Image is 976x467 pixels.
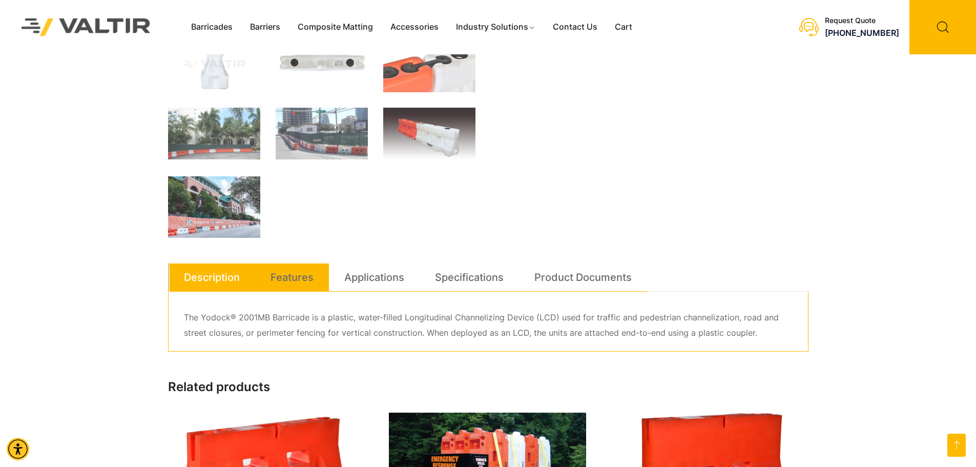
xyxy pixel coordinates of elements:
[241,19,289,35] a: Barriers
[289,19,382,35] a: Composite Matting
[825,16,899,25] div: Request Quote
[544,19,606,35] a: Contact Us
[271,263,314,291] a: Features
[168,108,260,159] img: A construction area with orange and white barriers, surrounded by palm trees and a building in th...
[534,263,632,291] a: Product Documents
[825,28,899,38] a: call (888) 496-3625
[344,263,404,291] a: Applications
[168,176,260,238] img: A view of Minute Maid Park with a barrier displaying "Houston Astros" and a Texas flag, surrounde...
[182,19,241,35] a: Barricades
[168,37,260,92] img: A white plastic container with a unique shape, likely used for storage or dispensing liquids.
[184,310,793,341] p: The Yodock® 2001MB Barricade is a plastic, water-filled Longitudinal Channelizing Device (LCD) us...
[383,37,475,92] img: Close-up of two connected plastic containers, one orange and one white, featuring black caps and ...
[606,19,641,35] a: Cart
[435,263,504,291] a: Specifications
[184,263,240,291] a: Description
[7,438,29,460] div: Accessibility Menu
[168,380,808,395] h2: Related products
[947,434,966,457] a: Open this option
[8,5,164,49] img: Valtir Rentals
[276,108,368,159] img: Construction site with traffic barriers, green fencing, and a street sign for Nueces St. in an ur...
[447,19,544,35] a: Industry Solutions
[276,37,368,92] img: A white plastic tank with two black caps and a label on the side, viewed from above.
[382,19,447,35] a: Accessories
[383,108,475,161] img: A segmented traffic barrier in orange and white, designed for road safety and construction zones.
